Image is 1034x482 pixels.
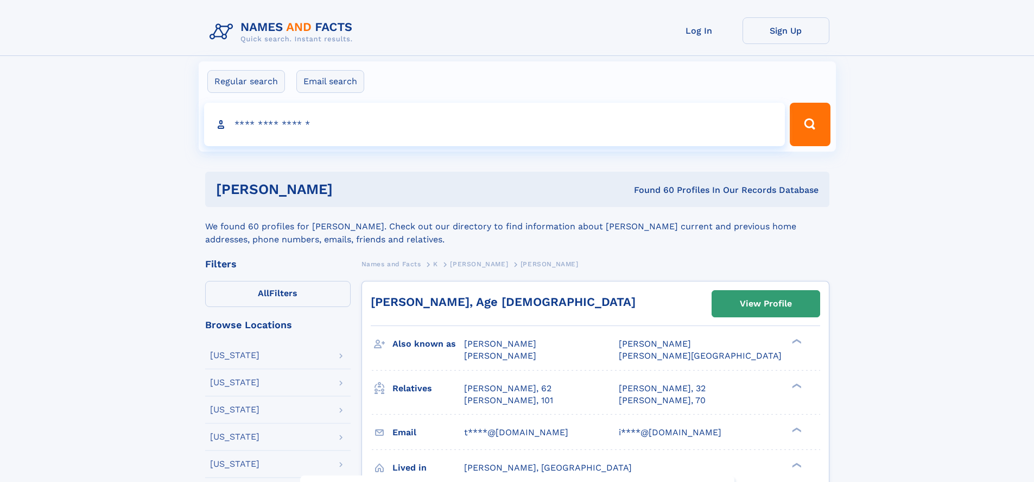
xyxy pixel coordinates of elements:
h1: [PERSON_NAME] [216,183,484,196]
div: [US_STATE] [210,460,259,468]
a: K [433,257,438,271]
div: [US_STATE] [210,405,259,414]
button: Search Button [790,103,830,146]
div: ❯ [789,338,802,345]
a: [PERSON_NAME] [450,257,508,271]
a: Sign Up [743,17,829,44]
div: ❯ [789,461,802,468]
a: [PERSON_NAME], 101 [464,395,553,406]
span: [PERSON_NAME] [521,260,579,268]
span: [PERSON_NAME], [GEOGRAPHIC_DATA] [464,462,632,473]
div: ❯ [789,426,802,433]
span: [PERSON_NAME] [450,260,508,268]
a: [PERSON_NAME], Age [DEMOGRAPHIC_DATA] [371,295,636,309]
span: [PERSON_NAME] [464,339,536,349]
span: [PERSON_NAME][GEOGRAPHIC_DATA] [619,350,782,361]
div: [US_STATE] [210,433,259,441]
div: View Profile [740,291,792,316]
input: search input [204,103,785,146]
div: Filters [205,259,351,269]
a: [PERSON_NAME], 62 [464,383,551,395]
h3: Lived in [392,459,464,477]
div: Found 60 Profiles In Our Records Database [483,184,819,196]
a: [PERSON_NAME], 70 [619,395,706,406]
div: [US_STATE] [210,351,259,360]
label: Email search [296,70,364,93]
span: K [433,260,438,268]
img: Logo Names and Facts [205,17,361,47]
span: [PERSON_NAME] [619,339,691,349]
h3: Relatives [392,379,464,398]
span: [PERSON_NAME] [464,350,536,361]
div: [US_STATE] [210,378,259,387]
label: Filters [205,281,351,307]
a: Log In [656,17,743,44]
div: ❯ [789,382,802,389]
a: View Profile [712,291,820,317]
h3: Also known as [392,335,464,353]
a: Names and Facts [361,257,421,271]
a: [PERSON_NAME], 32 [619,383,706,395]
span: All [258,288,269,298]
h3: Email [392,423,464,442]
div: Browse Locations [205,320,351,330]
div: We found 60 profiles for [PERSON_NAME]. Check out our directory to find information about [PERSON... [205,207,829,246]
label: Regular search [207,70,285,93]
